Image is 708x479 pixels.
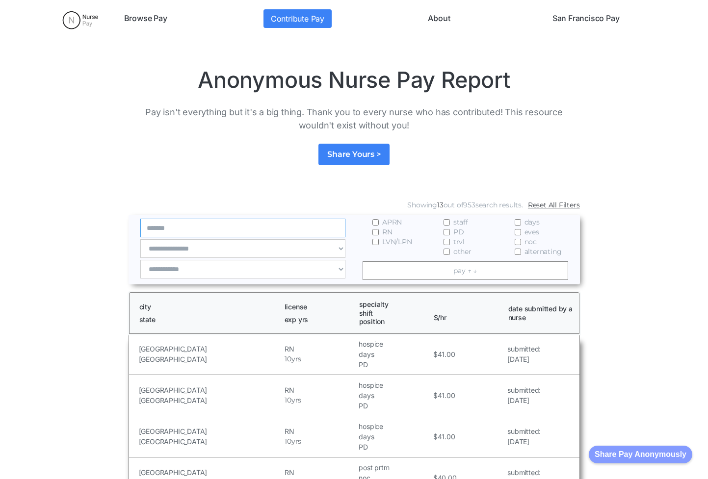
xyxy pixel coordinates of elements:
[285,303,350,311] h1: license
[139,467,283,478] h5: [GEOGRAPHIC_DATA]
[120,9,171,28] a: Browse Pay
[549,9,624,28] a: San Francisco Pay
[507,395,541,405] h5: [DATE]
[139,436,283,447] h5: [GEOGRAPHIC_DATA]
[359,462,430,473] h5: post prtm
[438,431,455,442] h5: 41.00
[507,344,541,354] h5: submitted:
[285,395,291,405] h5: 10
[507,426,541,436] h5: submitted:
[444,229,450,235] input: PD
[129,105,580,132] p: Pay isn't everything but it's a big thing. Thank you to every nurse who has contributed! This res...
[359,300,425,309] h1: specialty
[139,344,283,354] h5: [GEOGRAPHIC_DATA]
[453,227,464,237] span: PD
[433,431,438,442] h5: $
[528,200,580,210] a: Reset All Filters
[382,237,412,247] span: LVN/LPN
[453,247,472,256] span: other
[508,304,574,322] h1: date submitted by a nurse
[524,227,539,237] span: eves
[359,390,430,401] h5: days
[372,229,379,235] input: RN
[507,467,541,478] h5: submitted:
[524,217,540,227] span: days
[507,354,541,364] h5: [DATE]
[129,198,580,284] form: Email Form
[444,219,450,226] input: staff
[139,395,283,405] h5: [GEOGRAPHIC_DATA]
[444,249,450,255] input: other
[291,395,301,405] h5: yrs
[285,436,291,447] h5: 10
[263,9,332,28] a: Contribute Pay
[285,315,350,324] h1: exp yrs
[359,339,430,349] h5: hospice
[515,229,521,235] input: eves
[359,431,430,442] h5: days
[359,309,425,318] h1: shift
[359,317,425,326] h1: position
[285,385,356,395] h5: RN
[424,9,454,28] a: About
[444,239,450,245] input: trvl
[359,442,430,452] h5: PD
[285,467,356,478] h5: RN
[359,359,430,370] h5: PD
[382,227,393,237] span: RN
[139,354,283,364] h5: [GEOGRAPHIC_DATA]
[285,426,356,436] h5: RN
[285,354,291,364] h5: 10
[359,421,430,431] h5: hospice
[437,201,444,209] span: 13
[515,219,521,226] input: days
[438,390,455,401] h5: 41.00
[524,247,562,256] span: alternating
[359,349,430,359] h5: days
[433,349,438,359] h5: $
[515,239,521,245] input: noc
[139,315,276,324] h1: state
[433,390,438,401] h5: $
[463,201,475,209] span: 953
[515,249,521,255] input: alternating
[363,261,568,280] a: pay ↑ ↓
[372,219,379,226] input: APRN
[359,401,430,411] h5: PD
[139,303,276,311] h1: city
[359,380,430,390] h5: hospice
[507,385,541,395] h5: submitted:
[507,436,541,447] h5: [DATE]
[318,144,389,165] a: Share Yours >
[507,385,541,405] a: submitted:[DATE]
[139,385,283,395] h5: [GEOGRAPHIC_DATA]
[285,344,356,354] h5: RN
[434,304,499,322] h1: $/hr
[129,66,580,94] h1: Anonymous Nurse Pay Report
[291,354,301,364] h5: yrs
[372,239,379,245] input: LVN/LPN
[524,237,537,247] span: noc
[507,344,541,364] a: submitted:[DATE]
[589,446,692,463] button: Share Pay Anonymously
[507,426,541,447] a: submitted:[DATE]
[291,436,301,447] h5: yrs
[382,217,402,227] span: APRN
[438,349,455,359] h5: 41.00
[139,426,283,436] h5: [GEOGRAPHIC_DATA]
[453,237,465,247] span: trvl
[453,217,468,227] span: staff
[407,200,523,210] div: Showing out of search results.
